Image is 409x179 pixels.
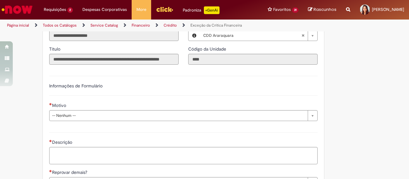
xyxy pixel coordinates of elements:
[52,110,305,121] span: -- Nenhum --
[82,6,127,13] span: Despesas Corporativas
[204,6,220,14] p: +GenAi
[5,20,268,31] ul: Trilhas de página
[49,147,318,164] textarea: Descrição
[188,46,228,52] label: Somente leitura - Código da Unidade
[67,7,73,13] span: 2
[49,140,52,142] span: Necessários
[1,3,34,16] img: ServiceNow
[189,30,200,41] button: Local, Visualizar este registro CDD Araraquara
[49,170,52,172] span: Necessários
[188,54,318,65] input: Código da Unidade
[136,6,146,13] span: More
[308,7,336,13] a: Rascunhos
[132,23,150,28] a: Financeiro
[49,83,103,89] label: Informações de Formulário
[298,30,308,41] abbr: Limpar campo Local
[164,23,177,28] a: Crédito
[52,139,73,145] span: Descrição
[156,4,173,14] img: click_logo_yellow_360x200.png
[52,102,67,108] span: Motivo
[52,169,89,175] span: Reprovar demais?
[273,6,291,13] span: Favoritos
[7,23,29,28] a: Página inicial
[203,30,301,41] span: CDD Araraquara
[49,30,179,41] input: Email
[44,6,66,13] span: Requisições
[49,46,62,52] label: Somente leitura - Título
[190,23,242,28] a: Exceção da Crítica Financeira
[90,23,118,28] a: Service Catalog
[313,6,336,12] span: Rascunhos
[43,23,77,28] a: Todos os Catálogos
[200,30,317,41] a: CDD AraraquaraLimpar campo Local
[292,7,298,13] span: 31
[372,7,404,12] span: [PERSON_NAME]
[49,54,179,65] input: Título
[183,6,220,14] div: Padroniza
[49,103,52,105] span: Necessários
